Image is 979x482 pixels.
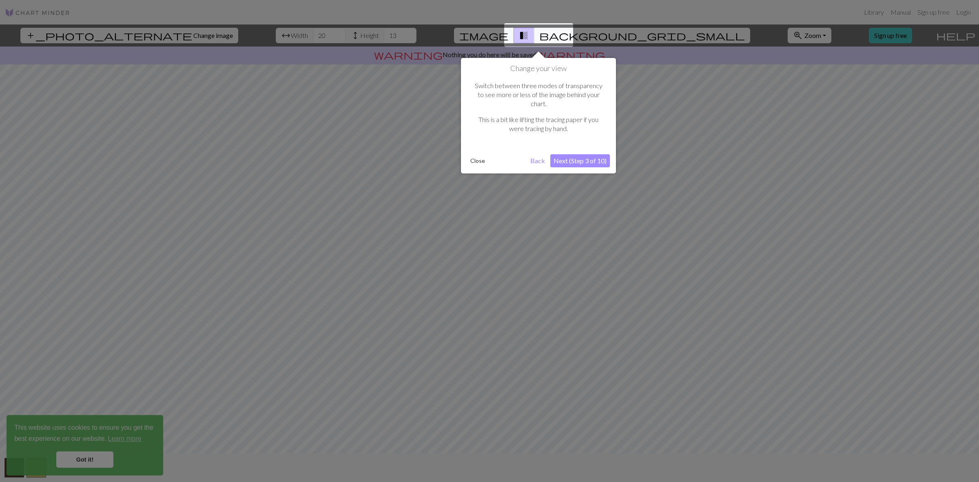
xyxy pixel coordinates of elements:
button: Back [527,154,548,167]
button: Close [467,155,488,167]
h1: Change your view [467,64,610,73]
p: This is a bit like lifting the tracing paper if you were tracing by hand. [471,115,606,133]
button: Next (Step 3 of 10) [550,154,610,167]
p: Switch between three modes of transparency to see more or less of the image behind your chart. [471,81,606,109]
div: Change your view [461,58,616,173]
